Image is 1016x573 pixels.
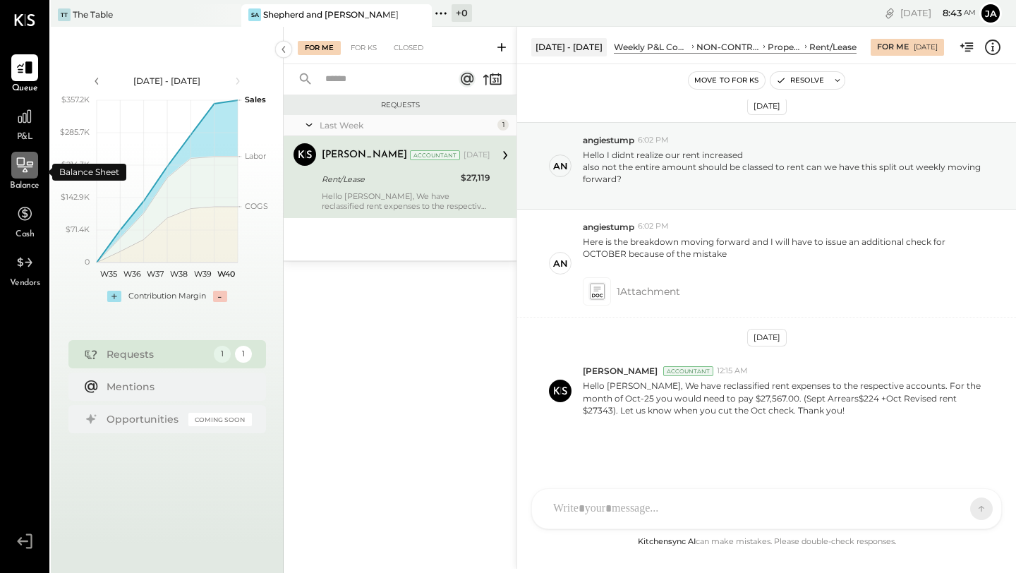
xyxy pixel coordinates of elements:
span: 6:02 PM [638,221,669,232]
a: Balance [1,152,49,193]
div: 1 [497,119,509,131]
div: Weekly P&L Comparison [614,41,689,53]
text: COGS [245,201,268,211]
div: - [213,291,227,302]
span: P&L [17,131,33,144]
text: W36 [123,269,140,279]
div: Last Week [320,119,494,131]
span: 12:15 AM [717,366,748,377]
div: [DATE] [900,6,976,20]
div: [DATE] - [DATE] [531,38,607,56]
text: W40 [217,269,234,279]
a: P&L [1,103,49,144]
div: [DATE] [464,150,490,161]
div: [DATE] [747,97,787,115]
div: [DATE] [747,329,787,346]
span: 6:02 PM [638,135,669,146]
div: Requests [291,100,509,110]
text: $285.7K [60,127,90,137]
div: an [553,257,568,270]
p: Hello I didnt realize our rent increased [583,149,984,198]
div: Contribution Margin [128,291,206,302]
div: 1 [214,346,231,363]
span: angiestump [583,134,634,146]
div: copy link [883,6,897,20]
span: Balance [10,180,40,193]
div: For KS [344,41,384,55]
div: also not the entire amount should be classed to rent can we have this split out weekly moving for... [583,161,984,185]
div: + 0 [452,4,472,22]
div: Property Expenses [768,41,802,53]
div: an [553,159,568,173]
div: + [107,291,121,302]
a: Queue [1,54,49,95]
text: Sales [245,95,266,104]
span: Cash [16,229,34,241]
div: Shepherd and [PERSON_NAME] [263,8,399,20]
text: $357.2K [61,95,90,104]
text: Labor [245,151,266,161]
div: For Me [877,42,909,53]
div: Mentions [107,380,245,394]
span: Queue [12,83,38,95]
text: W35 [99,269,116,279]
div: [PERSON_NAME] [322,148,407,162]
div: [DATE] [914,42,938,52]
div: 1 [235,346,252,363]
div: Accountant [663,366,713,376]
div: For Me [298,41,341,55]
span: Vendors [10,277,40,290]
a: Cash [1,200,49,241]
p: Hello [PERSON_NAME], We have reclassified rent expenses to the respective accounts. For the month... [583,380,984,416]
text: $142.9K [61,192,90,202]
div: TT [58,8,71,21]
div: Balance Sheet [52,164,126,181]
div: Requests [107,347,207,361]
span: angiestump [583,221,634,233]
div: Rent/Lease [809,41,857,53]
div: $27,119 [461,171,490,185]
text: W38 [170,269,188,279]
div: Opportunities [107,412,181,426]
a: Vendors [1,249,49,290]
div: Coming Soon [188,413,252,426]
div: Rent/Lease [322,172,456,186]
button: Resolve [770,72,830,89]
button: Move to for ks [689,72,765,89]
text: W39 [193,269,211,279]
span: 1 Attachment [617,277,680,306]
div: Sa [248,8,261,21]
text: $214.3K [61,159,90,169]
div: Hello [PERSON_NAME], We have reclassified rent expenses to the respective accounts. For the month... [322,191,490,211]
p: Here is the breakdown moving forward and I will have to issue an additional check for OCTOBER bec... [583,236,984,272]
div: NON-CONTROLLABLE EXPENSES [696,41,761,53]
div: Closed [387,41,430,55]
button: ja [979,2,1002,25]
div: [DATE] - [DATE] [107,75,227,87]
div: The Table [73,8,113,20]
span: [PERSON_NAME] [583,365,658,377]
div: Accountant [410,150,460,160]
text: W37 [147,269,164,279]
text: 0 [85,257,90,267]
text: $71.4K [66,224,90,234]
